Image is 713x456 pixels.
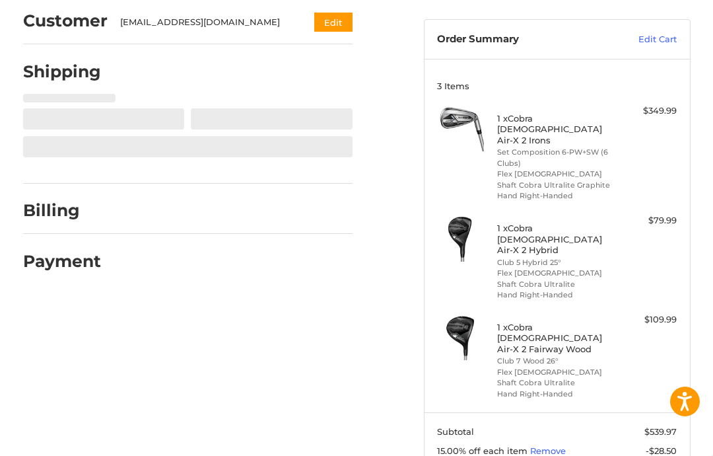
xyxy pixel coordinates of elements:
a: Edit Cart [600,33,677,46]
span: -$28.50 [646,445,677,456]
h3: 3 Items [437,81,677,91]
li: Flex [DEMOGRAPHIC_DATA] [497,367,614,378]
h4: 1 x Cobra [DEMOGRAPHIC_DATA] Air-X 2 Irons [497,113,614,145]
li: Set Composition 6-PW+SW (6 Clubs) [497,147,614,169]
button: Edit [314,13,353,32]
h2: Billing [23,200,100,221]
li: Hand Right-Handed [497,289,614,301]
li: Flex [DEMOGRAPHIC_DATA] [497,169,614,180]
li: Club 7 Wood 26° [497,356,614,367]
h4: 1 x Cobra [DEMOGRAPHIC_DATA] Air-X 2 Fairway Wood [497,322,614,354]
li: Hand Right-Handed [497,190,614,202]
li: Club 5 Hybrid 25° [497,257,614,268]
div: $349.99 [617,104,677,118]
div: $79.99 [617,214,677,227]
h4: 1 x Cobra [DEMOGRAPHIC_DATA] Air-X 2 Hybrid [497,223,614,255]
div: [EMAIL_ADDRESS][DOMAIN_NAME] [120,16,289,29]
h2: Payment [23,251,101,272]
li: Shaft Cobra Ultralite [497,377,614,389]
li: Shaft Cobra Ultralite Graphite [497,180,614,191]
div: $109.99 [617,313,677,326]
h2: Shipping [23,61,101,82]
a: Remove [530,445,566,456]
h2: Customer [23,11,108,31]
h3: Order Summary [437,33,600,46]
span: 15.00% off each item [437,445,530,456]
li: Flex [DEMOGRAPHIC_DATA] [497,268,614,279]
span: $539.97 [644,426,677,437]
li: Hand Right-Handed [497,389,614,400]
li: Shaft Cobra Ultralite [497,279,614,290]
span: Subtotal [437,426,474,437]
